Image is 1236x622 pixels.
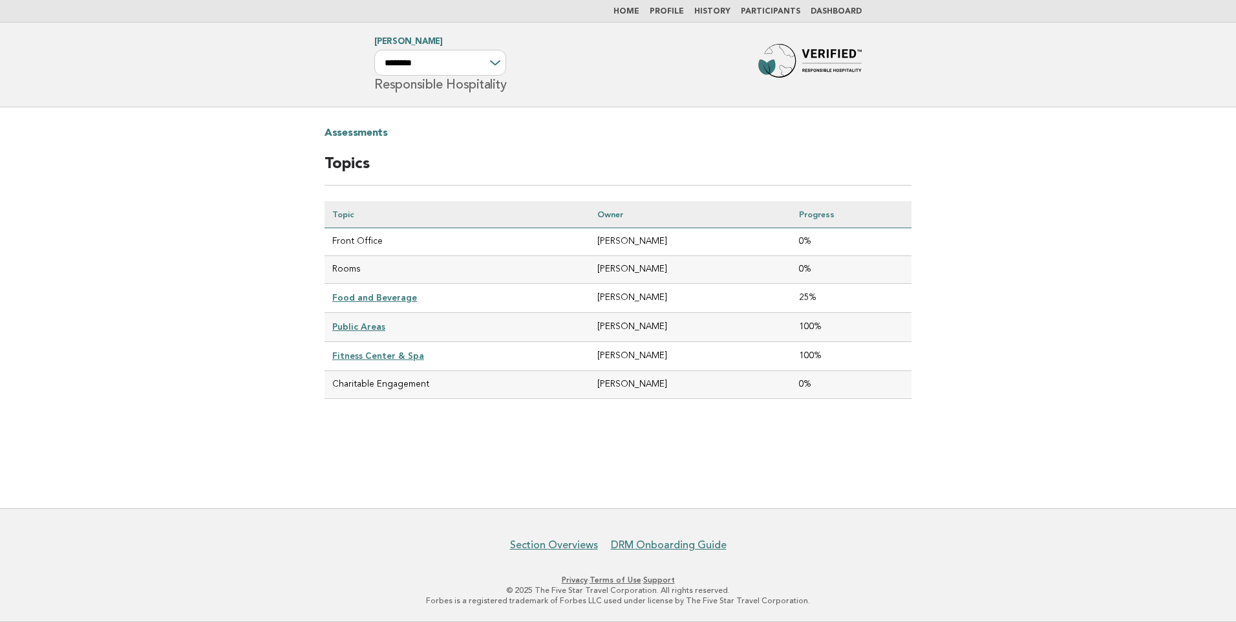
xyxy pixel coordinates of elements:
td: 100% [791,342,911,371]
a: Fitness Center & Spa [332,350,424,361]
a: Profile [650,8,684,16]
td: Front Office [325,228,590,255]
td: 0% [791,371,911,399]
th: Owner [590,201,791,228]
th: Progress [791,201,911,228]
a: DRM Onboarding Guide [611,539,727,552]
a: Terms of Use [590,575,641,584]
td: 0% [791,228,911,255]
a: [PERSON_NAME] [374,38,443,46]
td: [PERSON_NAME] [590,228,791,255]
td: Rooms [325,255,590,283]
p: © 2025 The Five Star Travel Corporation. All rights reserved. [222,585,1014,595]
h2: Topics [325,154,911,186]
th: Topic [325,201,590,228]
h1: Responsible Hospitality [374,38,506,91]
td: [PERSON_NAME] [590,371,791,399]
a: Dashboard [811,8,862,16]
td: 100% [791,313,911,342]
img: Forbes Travel Guide [758,44,862,85]
td: [PERSON_NAME] [590,342,791,371]
a: Food and Beverage [332,292,417,303]
a: Public Areas [332,321,385,332]
a: Assessments [325,123,388,144]
td: [PERSON_NAME] [590,283,791,312]
p: Forbes is a registered trademark of Forbes LLC used under license by The Five Star Travel Corpora... [222,595,1014,606]
a: Home [613,8,639,16]
a: Privacy [562,575,588,584]
td: [PERSON_NAME] [590,313,791,342]
td: Charitable Engagement [325,371,590,399]
td: 25% [791,283,911,312]
a: Participants [741,8,800,16]
a: Section Overviews [510,539,598,552]
td: [PERSON_NAME] [590,255,791,283]
td: 0% [791,255,911,283]
a: History [694,8,730,16]
p: · · [222,575,1014,585]
a: Support [643,575,675,584]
